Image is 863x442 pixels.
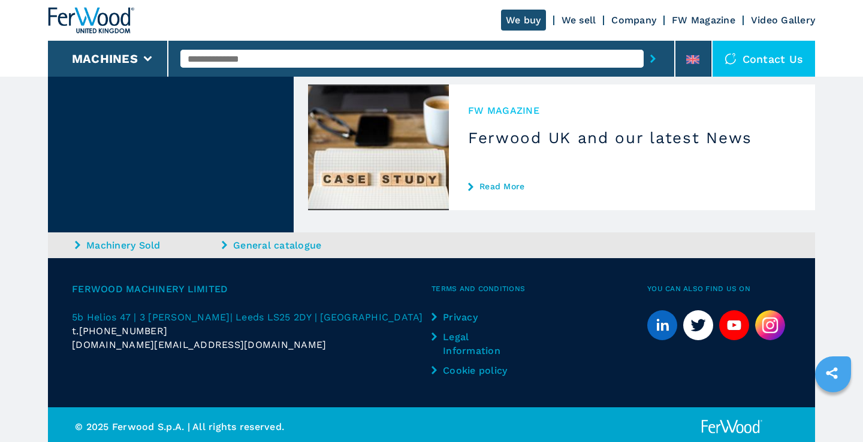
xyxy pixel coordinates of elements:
[308,84,449,210] img: Ferwood UK and our latest News
[755,310,785,340] img: Instagram
[222,238,366,252] a: General catalogue
[75,420,431,434] p: © 2025 Ferwood S.p.A. | All rights reserved.
[431,364,515,377] a: Cookie policy
[72,310,431,324] a: 5b Helios 47 | 3 [PERSON_NAME]| Leeds LS25 2DY | [GEOGRAPHIC_DATA]
[72,311,230,323] span: 5b Helios 47 | 3 [PERSON_NAME]
[468,104,796,117] span: FW MAGAZINE
[79,324,168,338] span: [PHONE_NUMBER]
[431,310,515,324] a: Privacy
[468,128,796,147] h3: Ferwood UK and our latest News
[817,358,847,388] a: sharethis
[230,311,423,323] span: | Leeds LS25 2DY | [GEOGRAPHIC_DATA]
[72,282,431,296] span: Ferwood Machinery Limited
[647,310,677,340] a: linkedin
[713,41,816,77] div: Contact us
[683,310,713,340] a: twitter
[725,53,737,65] img: Contact us
[562,14,596,26] a: We sell
[647,282,791,296] span: You can also find us on
[501,10,546,31] a: We buy
[719,310,749,340] a: youtube
[431,330,515,358] a: Legal Information
[48,7,134,34] img: Ferwood
[672,14,735,26] a: FW Magazine
[75,238,219,252] a: Machinery Sold
[468,181,796,191] a: Read More
[699,419,764,434] img: Ferwood
[72,52,138,66] button: Machines
[72,324,431,338] div: t.
[644,45,662,72] button: submit-button
[751,14,815,26] a: Video Gallery
[431,282,647,296] span: Terms and Conditions
[72,338,326,352] span: [DOMAIN_NAME][EMAIL_ADDRESS][DOMAIN_NAME]
[812,388,854,433] iframe: Chat
[611,14,656,26] a: Company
